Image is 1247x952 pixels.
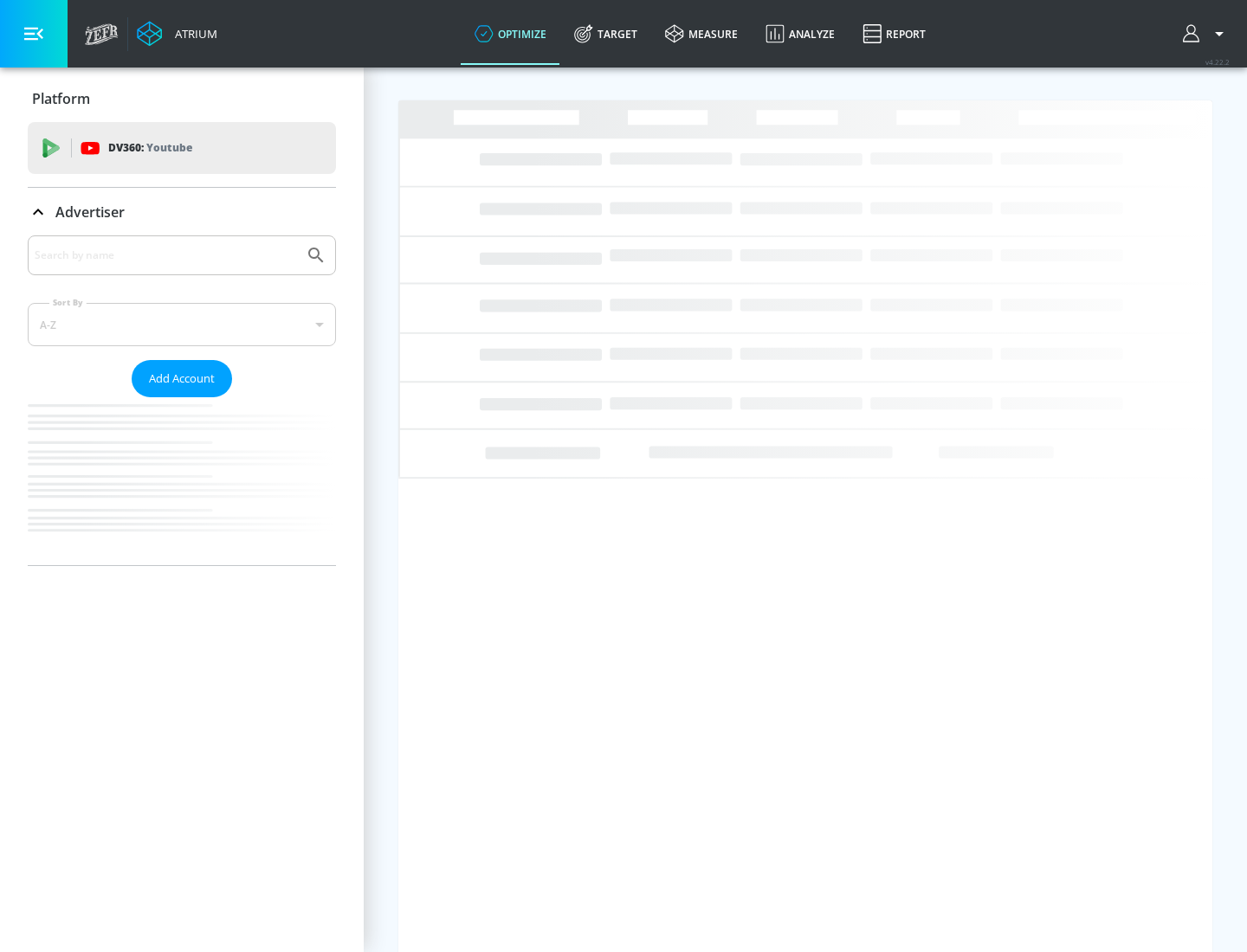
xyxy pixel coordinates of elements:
[32,89,90,108] p: Platform
[55,203,125,222] p: Advertiser
[560,3,651,65] a: Target
[132,360,232,397] button: Add Account
[1205,57,1230,67] span: v 4.22.2
[461,3,560,65] a: optimize
[108,138,192,158] p: DV360:
[28,397,336,565] nav: list of Advertiser
[28,235,336,565] div: Advertiser
[28,303,336,346] div: A-Z
[28,122,336,174] div: DV360: Youtube
[149,369,215,389] span: Add Account
[849,3,940,65] a: Report
[651,3,752,65] a: measure
[146,138,192,157] p: Youtube
[28,188,336,236] div: Advertiser
[168,26,217,42] div: Atrium
[49,297,87,308] label: Sort By
[28,74,336,123] div: Platform
[35,244,297,267] input: Search by name
[137,21,217,47] a: Atrium
[752,3,849,65] a: Analyze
